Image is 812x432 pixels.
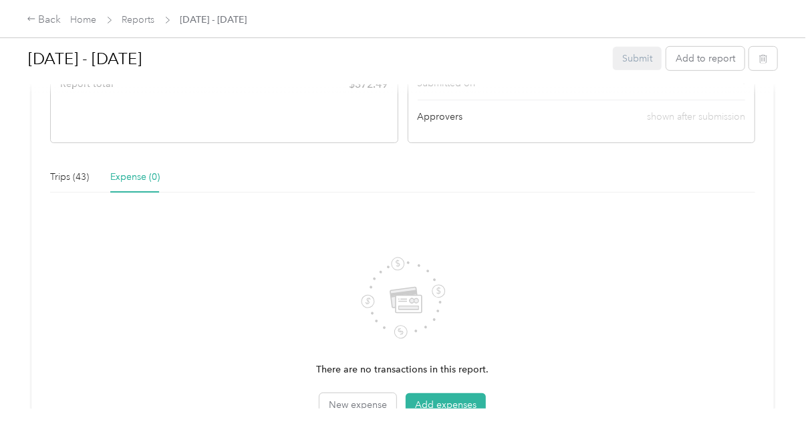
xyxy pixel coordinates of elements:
[319,393,396,417] button: New expense
[317,362,489,377] p: There are no transactions in this report.
[27,12,61,28] div: Back
[737,357,812,432] iframe: Everlance-gr Chat Button Frame
[28,43,603,75] h1: Aug 1 - 31, 2025
[647,111,745,122] span: shown after submission
[122,14,155,25] a: Reports
[110,170,160,185] div: Expense (0)
[71,14,97,25] a: Home
[418,110,463,124] span: Approvers
[406,393,486,417] button: Add expenses
[666,47,745,70] button: Add to report
[50,170,89,185] div: Trips (43)
[180,13,247,27] span: [DATE] - [DATE]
